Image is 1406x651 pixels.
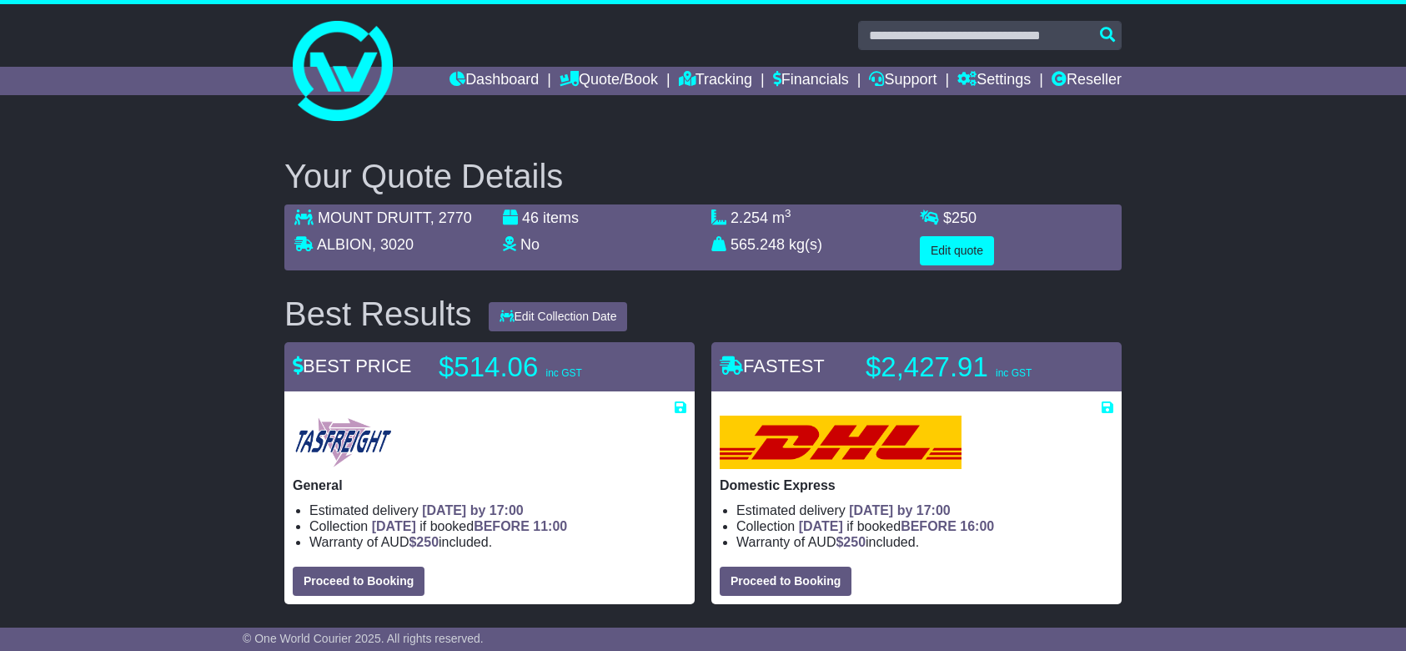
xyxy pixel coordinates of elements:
[560,67,658,95] a: Quote/Book
[789,236,822,253] span: kg(s)
[372,519,416,533] span: [DATE]
[309,534,686,550] li: Warranty of AUD included.
[679,67,752,95] a: Tracking
[293,416,394,469] img: Tasfreight: General
[901,519,957,533] span: BEFORE
[957,67,1031,95] a: Settings
[952,209,977,226] span: 250
[422,503,524,517] span: [DATE] by 17:00
[276,295,480,332] div: Best Results
[736,502,1113,518] li: Estimated delivery
[430,209,472,226] span: , 2770
[799,519,843,533] span: [DATE]
[439,351,647,384] p: $514.06
[243,632,484,645] span: © One World Courier 2025. All rights reserved.
[284,158,1122,194] h2: Your Quote Details
[449,67,539,95] a: Dashboard
[849,503,951,517] span: [DATE] by 17:00
[416,535,439,549] span: 250
[836,535,866,549] span: $
[489,302,628,331] button: Edit Collection Date
[372,236,414,253] span: , 3020
[960,519,994,533] span: 16:00
[943,209,977,226] span: $
[920,236,994,265] button: Edit quote
[736,518,1113,534] li: Collection
[720,416,962,469] img: DHL: Domestic Express
[736,534,1113,550] li: Warranty of AUD included.
[720,356,825,376] span: FASTEST
[545,367,581,379] span: inc GST
[293,477,686,493] p: General
[731,209,768,226] span: 2.254
[317,236,372,253] span: ALBION
[785,207,791,220] sup: 3
[869,67,936,95] a: Support
[773,67,849,95] a: Financials
[731,236,785,253] span: 565.248
[843,535,866,549] span: 250
[866,351,1074,384] p: $2,427.91
[309,518,686,534] li: Collection
[720,477,1113,493] p: Domestic Express
[318,209,430,226] span: MOUNT DRUITT
[533,519,567,533] span: 11:00
[520,236,540,253] span: No
[720,567,851,596] button: Proceed to Booking
[996,367,1032,379] span: inc GST
[409,535,439,549] span: $
[1052,67,1122,95] a: Reseller
[543,209,579,226] span: items
[372,519,567,533] span: if booked
[474,519,530,533] span: BEFORE
[293,567,424,596] button: Proceed to Booking
[309,502,686,518] li: Estimated delivery
[799,519,994,533] span: if booked
[522,209,539,226] span: 46
[293,356,411,376] span: BEST PRICE
[772,209,791,226] span: m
